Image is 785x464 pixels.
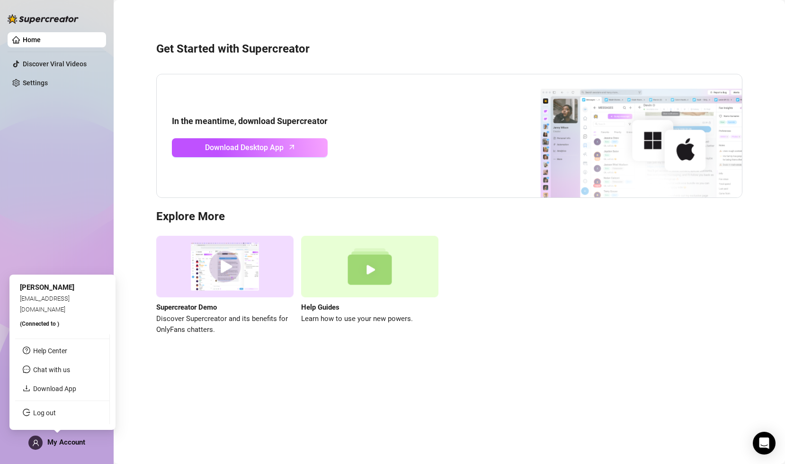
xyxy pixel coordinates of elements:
[156,313,294,336] span: Discover Supercreator and its benefits for OnlyFans chatters.
[20,283,74,292] span: [PERSON_NAME]
[753,432,776,455] div: Open Intercom Messenger
[156,236,294,336] a: Supercreator DemoDiscover Supercreator and its benefits for OnlyFans chatters.
[33,366,70,374] span: Chat with us
[47,438,85,446] span: My Account
[156,236,294,298] img: supercreator demo
[33,409,56,417] a: Log out
[33,347,67,355] a: Help Center
[301,313,438,325] span: Learn how to use your new powers.
[15,405,109,420] li: Log out
[20,321,59,327] span: (Connected to )
[23,366,30,373] span: message
[156,42,742,57] h3: Get Started with Supercreator
[156,303,217,312] strong: Supercreator Demo
[172,116,328,126] strong: In the meantime, download Supercreator
[301,236,438,336] a: Help GuidesLearn how to use your new powers.
[205,142,284,153] span: Download Desktop App
[301,303,339,312] strong: Help Guides
[32,439,39,446] span: user
[33,385,76,393] a: Download App
[301,236,438,298] img: help guides
[172,138,328,157] a: Download Desktop Apparrow-up
[23,60,87,68] a: Discover Viral Videos
[23,36,41,44] a: Home
[23,79,48,87] a: Settings
[8,14,79,24] img: logo-BBDzfeDw.svg
[505,74,742,197] img: download app
[286,142,297,152] span: arrow-up
[156,209,742,224] h3: Explore More
[20,295,70,312] span: [EMAIL_ADDRESS][DOMAIN_NAME]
